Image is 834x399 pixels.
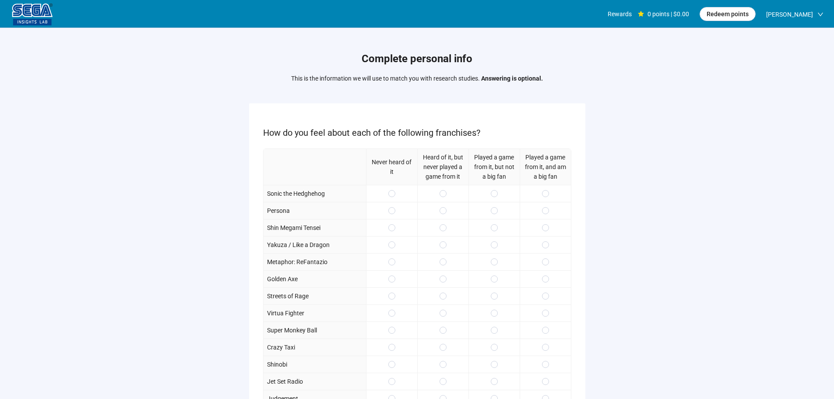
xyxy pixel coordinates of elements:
p: Sonic the Hedghehog [267,189,325,198]
p: Persona [267,206,290,215]
p: Metaphor: ReFantazio [267,257,327,267]
p: Yakuza / Like a Dragon [267,240,330,250]
button: Redeem points [700,7,756,21]
p: Crazy Taxi [267,343,295,352]
p: Played a game from it, and am a big fan [524,152,567,181]
p: Super Monkey Ball [267,325,317,335]
h1: Complete personal info [291,51,543,67]
p: Shinobi [267,360,287,369]
p: Jet Set Radio [267,377,303,386]
p: This is the information we will use to match you with research studies. [291,74,543,83]
span: [PERSON_NAME] [766,0,813,28]
p: Golden Axe [267,274,298,284]
p: Streets of Rage [267,291,309,301]
p: Played a game from it, but not a big fan [472,152,516,181]
span: down [817,11,823,18]
p: How do you feel about each of the following franchises? [263,126,571,140]
strong: Answering is optional. [481,75,543,82]
p: Shin Megami Tensei [267,223,320,233]
p: Virtua Fighter [267,308,304,318]
span: Redeem points [707,9,749,19]
p: Never heard of it [370,157,414,177]
p: Heard of it, but never played a game from it [421,152,465,181]
span: star [638,11,644,17]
